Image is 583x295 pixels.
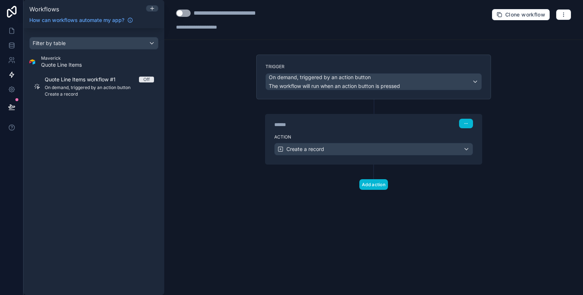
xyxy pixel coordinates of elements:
button: Create a record [274,143,473,155]
span: How can workflows automate my app? [29,16,124,24]
label: Trigger [265,64,482,70]
span: On demand, triggered by an action button [269,74,371,81]
a: How can workflows automate my app? [26,16,136,24]
button: Clone workflow [492,9,550,21]
span: Workflows [29,5,59,13]
button: On demand, triggered by an action buttonThe workflow will run when an action button is pressed [265,73,482,90]
span: Clone workflow [505,11,545,18]
button: Add action [359,179,388,190]
span: The workflow will run when an action button is pressed [269,83,400,89]
span: Create a record [286,145,324,153]
label: Action [274,134,473,140]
